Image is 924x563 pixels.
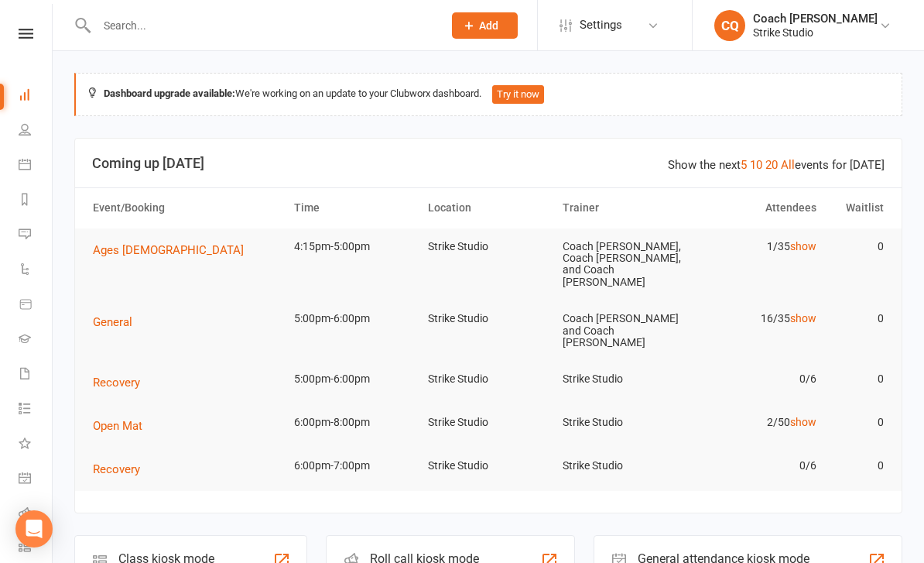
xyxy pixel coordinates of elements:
td: 0 [823,300,891,337]
div: Coach [PERSON_NAME] [753,12,878,26]
td: 2/50 [690,404,823,441]
span: Add [479,19,498,32]
button: Try it now [492,85,544,104]
td: Strike Studio [421,361,555,397]
td: 6:00pm-8:00pm [287,404,421,441]
strong: Dashboard upgrade available: [104,88,235,99]
td: 0 [823,448,891,484]
span: Recovery [93,376,140,390]
button: Recovery [93,460,151,479]
button: General [93,313,143,331]
td: Coach [PERSON_NAME], Coach [PERSON_NAME], and Coach [PERSON_NAME] [556,228,690,301]
td: 0/6 [690,361,823,397]
td: 0 [823,404,891,441]
td: Coach [PERSON_NAME] and Coach [PERSON_NAME] [556,300,690,361]
td: Strike Studio [421,300,555,337]
a: General attendance kiosk mode [19,462,53,497]
td: 16/35 [690,300,823,337]
td: Strike Studio [421,448,555,484]
td: Strike Studio [421,228,555,265]
a: show [790,312,816,324]
a: Calendar [19,149,53,184]
div: Open Intercom Messenger [15,510,53,548]
td: 5:00pm-6:00pm [287,300,421,337]
a: Roll call kiosk mode [19,497,53,532]
span: General [93,315,132,329]
td: 1/35 [690,228,823,265]
td: 5:00pm-6:00pm [287,361,421,397]
td: 0 [823,228,891,265]
button: Add [452,12,518,39]
div: Strike Studio [753,26,878,39]
input: Search... [92,15,432,36]
td: 0 [823,361,891,397]
a: Product Sales [19,288,53,323]
a: What's New [19,427,53,462]
span: Recovery [93,462,140,476]
span: Open Mat [93,419,142,433]
a: show [790,240,816,252]
div: We're working on an update to your Clubworx dashboard. [74,73,902,116]
a: People [19,114,53,149]
a: Dashboard [19,79,53,114]
th: Attendees [690,188,823,228]
a: 10 [750,158,762,172]
span: Ages [DEMOGRAPHIC_DATA] [93,243,244,257]
td: Strike Studio [556,404,690,441]
td: 6:00pm-7:00pm [287,448,421,484]
th: Time [287,188,421,228]
a: 20 [765,158,778,172]
button: Open Mat [93,417,153,435]
h3: Coming up [DATE] [92,156,885,171]
div: Show the next events for [DATE] [668,156,885,174]
button: Recovery [93,373,151,392]
th: Trainer [556,188,690,228]
td: 4:15pm-5:00pm [287,228,421,265]
span: Settings [580,8,622,43]
a: Reports [19,184,53,218]
td: 0/6 [690,448,823,484]
button: Ages [DEMOGRAPHIC_DATA] [93,241,255,259]
div: CQ [714,10,745,41]
td: Strike Studio [556,361,690,397]
th: Waitlist [823,188,891,228]
th: Event/Booking [86,188,287,228]
th: Location [421,188,555,228]
a: All [781,158,795,172]
td: Strike Studio [421,404,555,441]
a: 5 [741,158,747,172]
td: Strike Studio [556,448,690,484]
a: show [790,416,816,428]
